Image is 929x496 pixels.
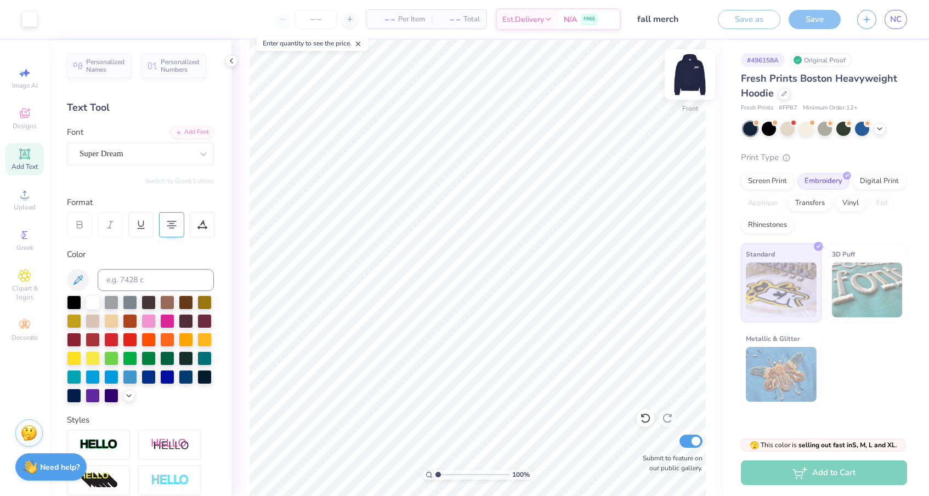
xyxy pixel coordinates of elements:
span: Fresh Prints Boston Heavyweight Hoodie [741,72,897,100]
input: – – [294,9,337,29]
span: Fresh Prints [741,104,773,113]
span: 100 % [512,470,530,480]
span: Decorate [12,333,38,342]
strong: selling out fast in S, M, L and XL [798,441,896,449]
img: Negative Space [151,474,189,487]
span: FREE [584,15,595,23]
div: Add Font [171,126,214,139]
div: # 496158A [741,53,785,67]
div: Screen Print [741,173,794,190]
input: e.g. 7428 c [98,269,214,291]
span: Standard [746,248,775,260]
img: Shadow [151,438,189,452]
div: Transfers [788,195,832,212]
span: Est. Delivery [502,14,544,25]
img: Metallic & Glitter [746,347,817,402]
span: # FP87 [779,104,797,113]
span: Per Item [398,14,425,25]
span: Personalized Numbers [161,58,200,73]
span: Image AI [12,81,38,90]
span: 3D Puff [832,248,855,260]
strong: Need help? [40,462,80,472]
span: NC [890,13,902,26]
div: Rhinestones [741,217,794,233]
label: Submit to feature on our public gallery. [637,453,703,473]
span: Minimum Order: 12 + [803,104,858,113]
span: 🫣 [750,440,759,451]
button: Switch to Greek Letters [145,176,214,185]
span: Metallic & Glitter [746,333,800,344]
div: Digital Print [853,173,906,190]
span: Clipart & logos [5,284,44,301]
div: Enter quantity to see the price. [257,36,368,51]
img: 3D Puff [832,263,903,317]
div: Text Tool [67,100,214,115]
div: Foil [869,195,895,212]
span: Personalized Names [86,58,125,73]
span: This color is . [750,440,897,450]
div: Applique [741,195,785,212]
input: Untitled Design [629,8,710,30]
span: Greek [16,243,33,252]
label: Font [67,126,83,139]
div: Format [67,196,215,209]
img: Standard [746,263,817,317]
div: Styles [67,414,214,426]
div: Embroidery [797,173,849,190]
div: Vinyl [835,195,866,212]
span: – – [438,14,460,25]
div: Print Type [741,151,907,164]
span: – – [373,14,395,25]
img: Front [668,53,712,96]
img: Stroke [80,438,118,451]
span: N/A [564,14,577,25]
a: NC [885,10,907,29]
div: Front [682,104,698,113]
img: 3d Illusion [80,472,118,489]
span: Upload [14,203,36,212]
span: Add Text [12,162,38,171]
span: Total [463,14,480,25]
span: Designs [13,122,37,130]
div: Color [67,248,214,261]
div: Original Proof [790,53,852,67]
